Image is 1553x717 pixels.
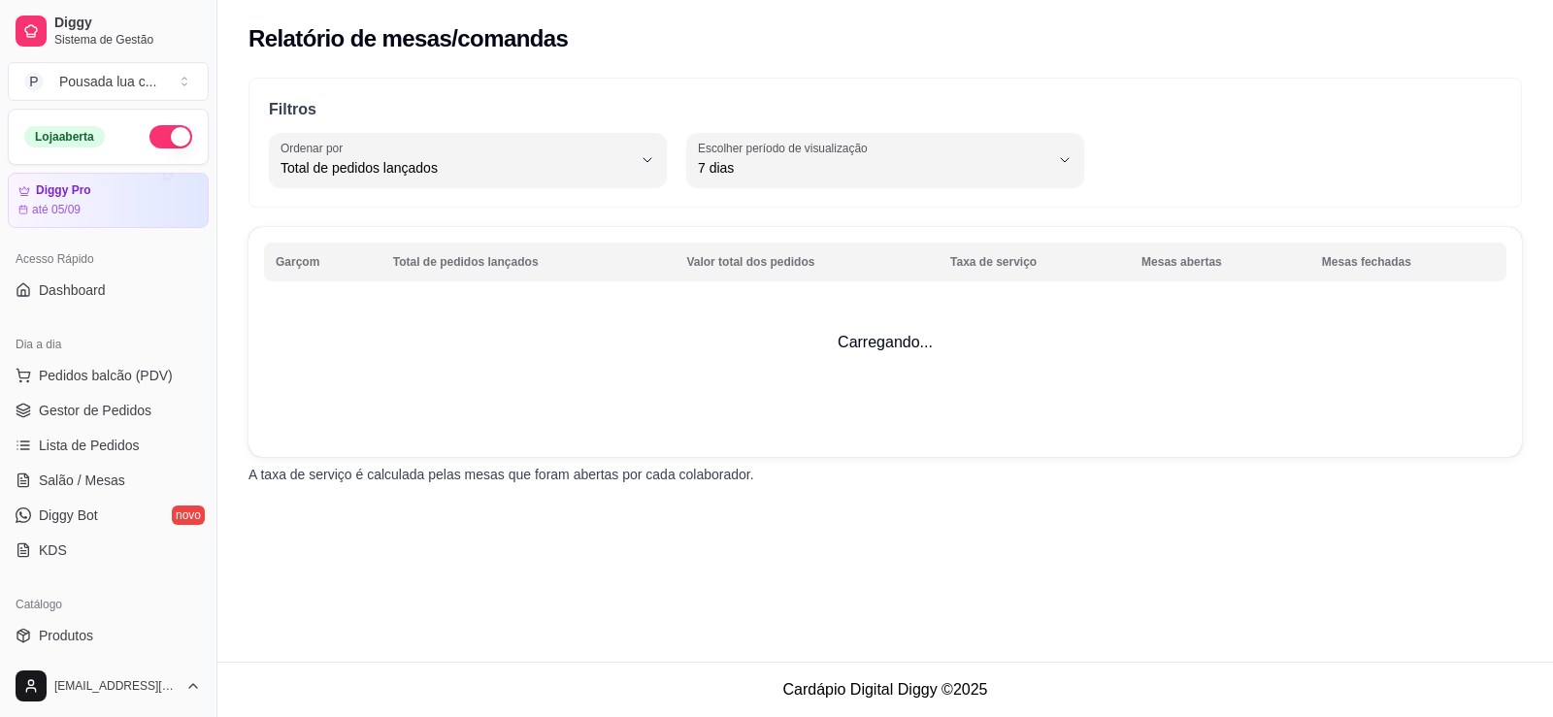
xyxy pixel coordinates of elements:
p: Filtros [269,98,1502,121]
td: Carregando... [248,227,1522,457]
a: Dashboard [8,275,209,306]
span: Pedidos balcão (PDV) [39,366,173,385]
button: Escolher período de visualização7 dias [686,133,1084,187]
label: Ordenar por [281,140,349,156]
span: Sistema de Gestão [54,32,201,48]
span: KDS [39,540,67,560]
button: Pedidos balcão (PDV) [8,360,209,391]
span: Salão / Mesas [39,471,125,490]
span: [EMAIL_ADDRESS][DOMAIN_NAME] [54,678,178,694]
a: Diggy Proaté 05/09 [8,173,209,228]
span: Diggy [54,15,201,32]
a: DiggySistema de Gestão [8,8,209,54]
span: Gestor de Pedidos [39,401,151,420]
article: até 05/09 [32,202,81,217]
span: Lista de Pedidos [39,436,140,455]
span: Produtos [39,626,93,645]
a: Gestor de Pedidos [8,395,209,426]
a: Salão / Mesas [8,465,209,496]
span: Dashboard [39,280,106,300]
footer: Cardápio Digital Diggy © 2025 [217,662,1553,717]
button: [EMAIL_ADDRESS][DOMAIN_NAME] [8,663,209,709]
a: Produtos [8,620,209,651]
button: Select a team [8,62,209,101]
div: Dia a dia [8,329,209,360]
button: Alterar Status [149,125,192,148]
h2: Relatório de mesas/comandas [248,23,568,54]
div: Pousada lua c ... [59,72,156,91]
p: A taxa de serviço é calculada pelas mesas que foram abertas por cada colaborador. [248,465,1522,484]
label: Escolher período de visualização [698,140,874,156]
div: Acesso Rápido [8,244,209,275]
span: Diggy Bot [39,505,98,525]
div: Catálogo [8,589,209,620]
a: Diggy Botnovo [8,500,209,531]
a: KDS [8,535,209,566]
span: P [24,72,44,91]
article: Diggy Pro [36,183,91,198]
span: 7 dias [698,158,1049,178]
div: Loja aberta [24,126,105,147]
a: Lista de Pedidos [8,430,209,461]
span: Total de pedidos lançados [281,158,632,178]
button: Ordenar porTotal de pedidos lançados [269,133,667,187]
